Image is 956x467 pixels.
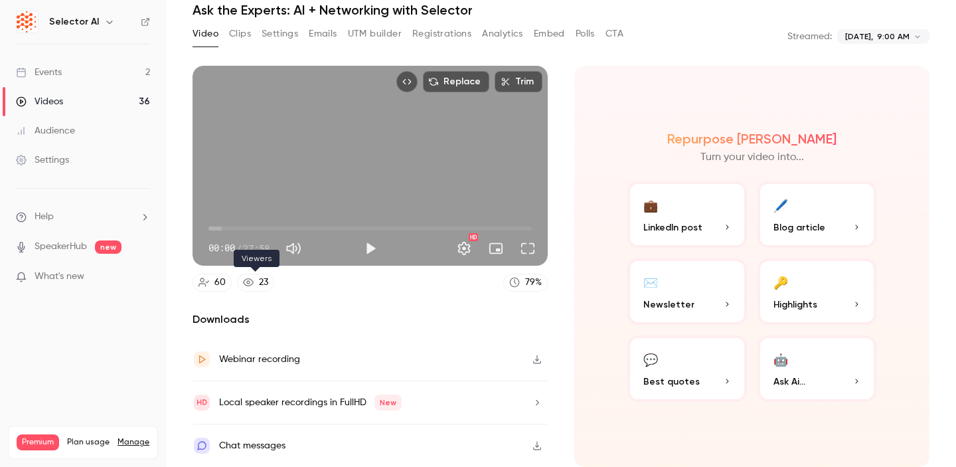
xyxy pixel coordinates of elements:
button: 💬Best quotes [627,335,747,402]
span: 00:00 [208,241,235,255]
button: ✉️Newsletter [627,258,747,325]
button: Video [193,23,218,45]
button: Trim [495,71,542,92]
span: Highlights [773,298,817,312]
li: help-dropdown-opener [16,210,150,224]
span: New [374,395,402,411]
button: 💼LinkedIn post [627,181,747,248]
span: Help [35,210,54,224]
button: Polls [576,23,595,45]
button: UTM builder [348,23,402,45]
div: Videos [16,95,63,108]
span: Plan usage [67,437,110,448]
iframe: Noticeable Trigger [134,271,150,283]
h2: Repurpose [PERSON_NAME] [667,131,836,147]
span: Blog article [773,221,825,234]
span: / [236,241,242,255]
button: Embed [534,23,565,45]
p: Streamed: [787,30,832,43]
div: 00:00 [208,241,270,255]
span: 27:58 [243,241,270,255]
button: Embed video [396,71,418,92]
div: 60 [214,276,226,290]
span: LinkedIn post [643,221,702,234]
button: Analytics [482,23,523,45]
div: Local speaker recordings in FullHD [219,395,402,411]
a: Manage [118,437,149,448]
button: Emails [309,23,337,45]
span: Newsletter [643,298,694,312]
span: What's new [35,270,84,284]
span: [DATE], [845,31,873,43]
p: Turn your video into... [700,149,804,165]
button: Turn on miniplayer [483,235,509,262]
div: Chat messages [219,438,285,454]
span: Premium [17,434,59,450]
h6: Selector AI [49,15,99,29]
h1: Ask the Experts: AI + Networking with Selector [193,2,929,18]
button: Settings [451,235,477,262]
button: 🔑Highlights [757,258,877,325]
button: 🖊️Blog article [757,181,877,248]
a: 23 [237,274,274,292]
a: 79% [503,274,548,292]
div: 💼 [643,195,658,215]
button: Settings [262,23,298,45]
button: CTA [605,23,623,45]
span: new [95,240,121,254]
button: Clips [229,23,251,45]
div: 🖊️ [773,195,788,215]
img: Selector AI [17,11,38,33]
button: Mute [280,235,307,262]
span: Best quotes [643,375,700,389]
span: Ask Ai... [773,375,805,389]
div: 23 [259,276,268,290]
div: Settings [16,153,69,167]
h2: Downloads [193,312,548,327]
div: Webinar recording [219,351,300,367]
a: 60 [193,274,232,292]
div: 💬 [643,349,658,369]
button: Play [357,235,384,262]
button: Full screen [515,235,541,262]
button: Registrations [412,23,471,45]
div: ✉️ [643,272,658,292]
span: 9:00 AM [877,31,910,43]
div: 79 % [525,276,542,290]
button: Replace [423,71,489,92]
button: 🤖Ask Ai... [757,335,877,402]
div: HD [469,233,478,241]
a: SpeakerHub [35,240,87,254]
div: 🔑 [773,272,788,292]
div: Audience [16,124,75,138]
div: Events [16,66,62,79]
div: 🤖 [773,349,788,369]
